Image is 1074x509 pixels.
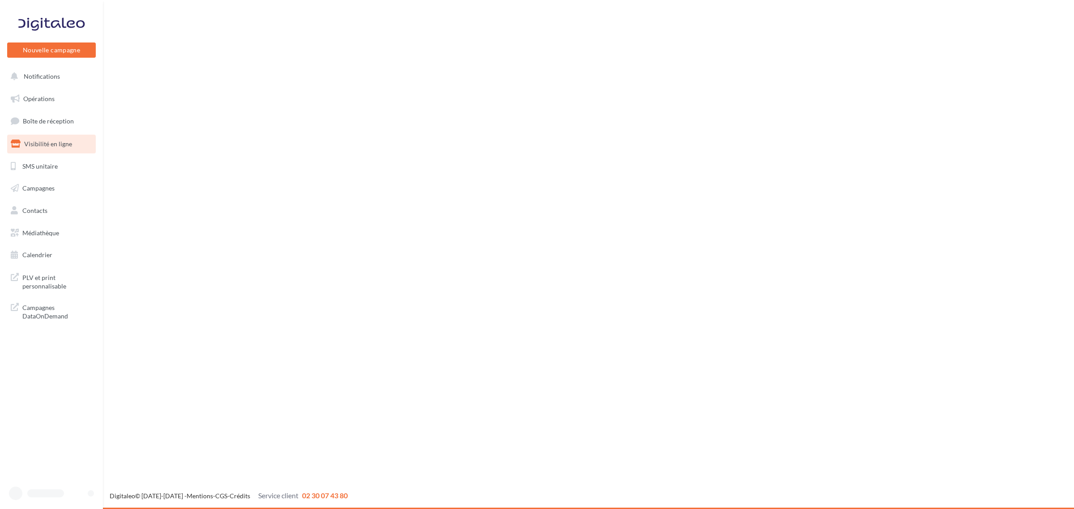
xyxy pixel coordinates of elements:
span: PLV et print personnalisable [22,271,92,291]
span: Opérations [23,95,55,102]
a: Digitaleo [110,492,135,500]
a: CGS [215,492,227,500]
a: Contacts [5,201,98,220]
a: Visibilité en ligne [5,135,98,153]
span: © [DATE]-[DATE] - - - [110,492,348,500]
a: Calendrier [5,246,98,264]
span: Visibilité en ligne [24,140,72,148]
button: Nouvelle campagne [7,42,96,58]
span: Campagnes [22,184,55,192]
span: 02 30 07 43 80 [302,491,348,500]
span: Calendrier [22,251,52,259]
a: Opérations [5,89,98,108]
a: SMS unitaire [5,157,98,176]
a: Médiathèque [5,224,98,242]
span: Contacts [22,207,47,214]
span: Campagnes DataOnDemand [22,301,92,321]
span: Notifications [24,72,60,80]
button: Notifications [5,67,94,86]
a: PLV et print personnalisable [5,268,98,294]
span: Médiathèque [22,229,59,237]
a: Boîte de réception [5,111,98,131]
a: Crédits [230,492,250,500]
span: Boîte de réception [23,117,74,125]
span: SMS unitaire [22,162,58,170]
a: Campagnes [5,179,98,198]
a: Campagnes DataOnDemand [5,298,98,324]
a: Mentions [187,492,213,500]
span: Service client [258,491,298,500]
